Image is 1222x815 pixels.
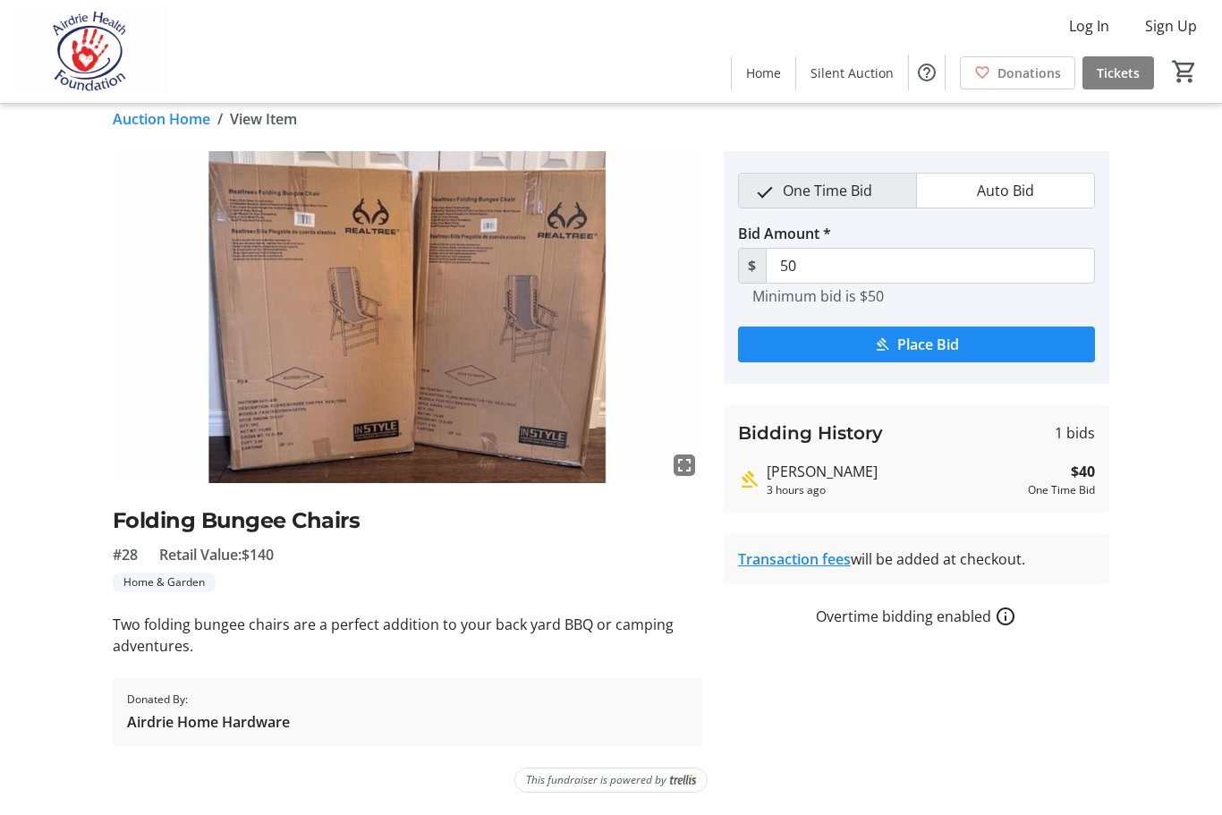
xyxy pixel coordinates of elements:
[995,607,1016,628] a: How overtime bidding works for silent auctions
[752,288,884,306] tr-hint: Minimum bid is $50
[217,109,223,131] span: /
[1082,57,1154,90] a: Tickets
[526,773,666,789] span: This fundraiser is powered by
[796,57,908,90] a: Silent Auction
[1055,423,1095,445] span: 1 bids
[1131,13,1211,41] button: Sign Up
[738,470,760,491] mat-icon: Highest bid
[966,174,1045,208] span: Auto Bid
[738,550,851,570] a: Transaction fees
[1055,13,1124,41] button: Log In
[810,64,894,83] span: Silent Auction
[113,573,216,593] tr-label-badge: Home & Garden
[738,224,831,245] label: Bid Amount *
[767,483,1021,499] div: 3 hours ago
[1145,16,1197,38] span: Sign Up
[738,249,767,284] span: $
[113,152,702,484] img: Image
[159,545,274,566] span: Retail Value: $140
[670,775,696,787] img: Trellis Logo
[113,615,702,658] p: Two folding bungee chairs are a perfect addition to your back yard BBQ or camping adventures.
[738,327,1095,363] button: Place Bid
[960,57,1075,90] a: Donations
[11,7,170,97] img: Airdrie Health Foundation's Logo
[732,57,795,90] a: Home
[767,462,1021,483] div: [PERSON_NAME]
[1028,483,1095,499] div: One Time Bid
[674,455,695,477] mat-icon: fullscreen
[230,109,297,131] span: View Item
[738,549,1095,571] div: will be added at checkout.
[113,505,702,538] h2: Folding Bungee Chairs
[1071,462,1095,483] strong: $40
[897,335,959,356] span: Place Bid
[127,712,290,734] span: Airdrie Home Hardware
[113,109,210,131] a: Auction Home
[724,607,1109,628] div: Overtime bidding enabled
[127,692,290,709] span: Donated By:
[113,545,138,566] span: #28
[1069,16,1109,38] span: Log In
[1168,56,1201,89] button: Cart
[772,174,883,208] span: One Time Bid
[909,55,945,91] button: Help
[738,420,883,447] h3: Bidding History
[1097,64,1140,83] span: Tickets
[997,64,1061,83] span: Donations
[746,64,781,83] span: Home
